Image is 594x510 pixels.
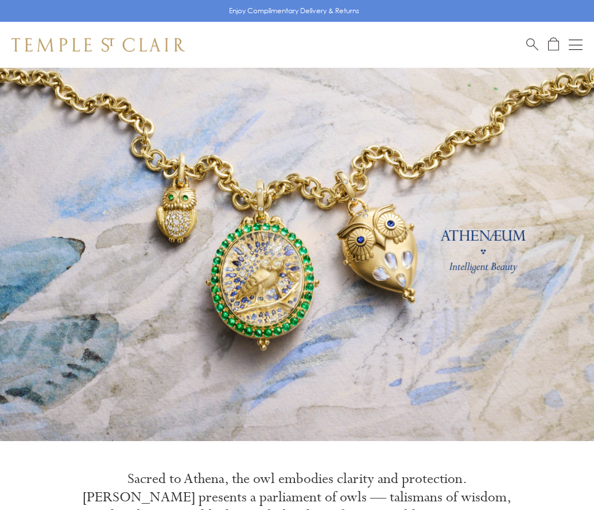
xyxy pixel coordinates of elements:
a: Open Shopping Bag [548,37,559,52]
a: Search [526,37,538,52]
p: Enjoy Complimentary Delivery & Returns [229,5,359,17]
img: Temple St. Clair [11,38,185,52]
button: Open navigation [569,38,583,52]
